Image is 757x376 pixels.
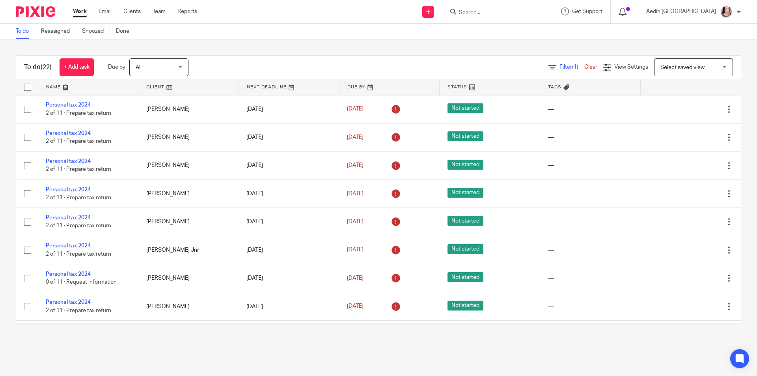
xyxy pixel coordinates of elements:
span: Not started [447,301,483,311]
span: Not started [447,216,483,226]
td: [PERSON_NAME] [138,95,239,123]
span: [DATE] [347,163,364,168]
td: [PERSON_NAME] [138,264,239,292]
td: [DATE] [239,236,339,264]
span: 2 of 11 · Prepare tax return [46,110,111,116]
td: [DATE] [239,320,339,353]
td: [DATE] [239,208,339,236]
a: Clients [123,7,141,15]
span: View Settings [614,64,648,70]
td: [PERSON_NAME] [138,152,239,180]
td: [DATE] [239,123,339,151]
span: Not started [447,131,483,141]
input: Search [458,9,529,17]
a: Reports [177,7,197,15]
span: All [136,65,142,70]
a: Team [153,7,166,15]
span: 2 of 11 · Prepare tax return [46,223,111,229]
span: [DATE] [347,219,364,224]
p: Due by [108,63,125,71]
div: --- [548,303,633,311]
td: [PERSON_NAME] [138,208,239,236]
a: Personal tax 2024 [46,215,91,221]
div: --- [548,246,633,254]
td: [PERSON_NAME] [138,123,239,151]
a: Snoozed [82,24,110,39]
span: Tags [548,85,561,89]
td: [PERSON_NAME] [138,292,239,320]
div: --- [548,133,633,141]
span: Not started [447,103,483,113]
span: 2 of 11 · Prepare tax return [46,308,111,313]
td: [DATE] [239,152,339,180]
span: Not started [447,160,483,170]
span: Get Support [572,9,602,14]
div: --- [548,105,633,113]
a: Personal tax 2024 [46,131,91,136]
div: --- [548,218,633,226]
a: Done [116,24,135,39]
td: [DATE] [239,95,339,123]
span: [DATE] [347,107,364,112]
a: Clear [584,64,597,70]
span: [DATE] [347,247,364,253]
td: [PERSON_NAME] Jnr [138,236,239,264]
span: [DATE] [347,191,364,196]
a: To do [16,24,35,39]
span: Select saved view [660,65,705,70]
a: Personal tax 2024 [46,159,91,164]
td: [PERSON_NAME] [138,180,239,208]
a: Personal tax 2024 [46,271,91,277]
span: Not started [447,244,483,254]
div: --- [548,161,633,169]
span: [DATE] [347,275,364,281]
span: 0 of 11 · Request information [46,279,117,285]
span: Not started [447,272,483,282]
a: Personal tax 2024 [46,243,91,249]
span: Not started [447,188,483,198]
td: [DATE] [239,264,339,292]
span: [DATE] [347,135,364,140]
a: Personal tax 2024 [46,187,91,193]
span: 2 of 11 · Prepare tax return [46,195,111,200]
a: Email [99,7,112,15]
a: Reassigned [41,24,76,39]
span: 2 of 11 · Prepare tax return [46,167,111,172]
img: ComerfordFoley-37PS%20-%20Aedin%201.jpg [720,6,733,18]
td: [DATE] [239,292,339,320]
span: 2 of 11 · Prepare tax return [46,251,111,257]
td: TBay Trading Limited [138,320,239,353]
td: [DATE] [239,180,339,208]
a: Work [73,7,87,15]
a: Personal tax 2024 [46,299,91,305]
div: --- [548,190,633,198]
span: [DATE] [347,303,364,309]
div: --- [548,274,633,282]
h1: To do [24,63,52,71]
img: Pixie [16,6,55,17]
span: (22) [41,64,52,70]
a: Personal tax 2024 [46,102,91,108]
span: 2 of 11 · Prepare tax return [46,138,111,144]
a: + Add task [60,58,94,76]
span: Filter [559,64,584,70]
span: (1) [572,64,578,70]
p: Aedín [GEOGRAPHIC_DATA] [646,7,716,15]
